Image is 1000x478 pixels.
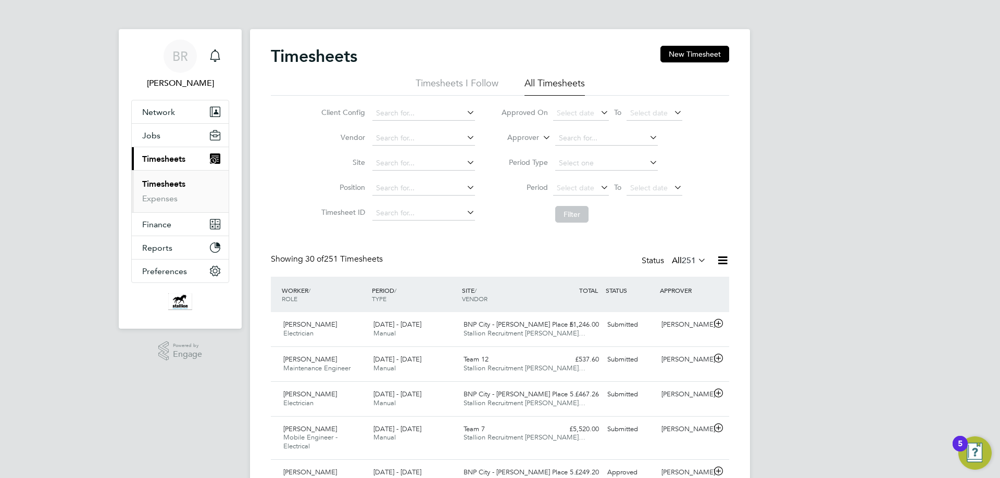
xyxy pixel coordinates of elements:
label: Period Type [501,158,548,167]
span: Select date [630,108,668,118]
span: Stallion Recruitment [PERSON_NAME]… [464,364,585,372]
span: / [474,286,477,294]
span: [PERSON_NAME] [283,355,337,364]
li: Timesheets I Follow [416,77,498,96]
span: Select date [630,183,668,192]
div: STATUS [603,281,657,300]
label: Site [318,158,365,167]
span: Maintenance Engineer [283,364,351,372]
div: SITE [459,281,549,308]
span: Mobile Engineer - Electrical [283,433,337,450]
button: Reports [132,236,229,259]
span: Preferences [142,266,187,276]
span: Manual [373,364,396,372]
span: [PERSON_NAME] [283,320,337,329]
span: Stallion Recruitment [PERSON_NAME]… [464,398,585,407]
span: ROLE [282,294,297,303]
span: [DATE] - [DATE] [373,320,421,329]
div: Submitted [603,351,657,368]
span: Reports [142,243,172,253]
span: Timesheets [142,154,185,164]
label: Client Config [318,108,365,117]
span: Engage [173,350,202,359]
span: Manual [373,433,396,442]
span: Ben Richards [131,77,229,89]
div: [PERSON_NAME] [657,316,711,333]
button: Open Resource Center, 5 new notifications [958,436,992,470]
span: To [611,180,624,194]
span: Team 12 [464,355,489,364]
label: All [672,255,706,266]
span: Stallion Recruitment [PERSON_NAME]… [464,329,585,338]
span: [PERSON_NAME] [283,424,337,433]
span: [DATE] - [DATE] [373,468,421,476]
button: Timesheets [132,147,229,170]
div: PERIOD [369,281,459,308]
span: Jobs [142,131,160,140]
span: Finance [142,219,171,229]
span: Team 7 [464,424,485,433]
div: [PERSON_NAME] [657,351,711,368]
a: Powered byEngage [158,341,203,361]
div: Submitted [603,386,657,403]
span: BNP City - [PERSON_NAME] Place 5… [464,320,580,329]
span: 251 Timesheets [305,254,383,264]
div: £467.26 [549,386,603,403]
input: Search for... [555,131,658,146]
div: Status [642,254,708,268]
input: Search for... [372,106,475,121]
span: [DATE] - [DATE] [373,424,421,433]
div: APPROVER [657,281,711,300]
span: [DATE] - [DATE] [373,390,421,398]
nav: Main navigation [119,29,242,329]
input: Search for... [372,181,475,196]
div: £1,246.00 [549,316,603,333]
label: Approver [492,133,539,143]
span: BR [172,49,188,63]
input: Search for... [372,206,475,221]
span: Manual [373,329,396,338]
li: All Timesheets [524,77,585,96]
label: Period [501,183,548,192]
span: BNP City - [PERSON_NAME] Place 5… [464,468,580,476]
input: Search for... [372,131,475,146]
input: Select one [555,156,658,171]
div: Submitted [603,421,657,438]
span: VENDOR [462,294,488,303]
label: Vendor [318,133,365,142]
div: £5,520.00 [549,421,603,438]
a: BR[PERSON_NAME] [131,40,229,89]
div: £537.60 [549,351,603,368]
img: stallionrecruitment-logo-retina.png [168,293,192,310]
span: 30 of [305,254,324,264]
span: TYPE [372,294,386,303]
span: / [308,286,310,294]
span: [DATE] - [DATE] [373,355,421,364]
label: Timesheet ID [318,208,365,217]
a: Expenses [142,193,178,203]
label: Approved On [501,108,548,117]
span: 251 [682,255,696,266]
button: Jobs [132,124,229,147]
div: Submitted [603,316,657,333]
span: BNP City - [PERSON_NAME] Place 5… [464,390,580,398]
span: Manual [373,398,396,407]
button: New Timesheet [660,46,729,62]
div: 5 [958,444,963,457]
span: / [394,286,396,294]
span: Electrician [283,398,314,407]
span: Electrician [283,329,314,338]
button: Network [132,100,229,123]
div: WORKER [279,281,369,308]
span: Network [142,107,175,117]
button: Filter [555,206,589,223]
div: Showing [271,254,385,265]
span: [PERSON_NAME] [283,468,337,476]
button: Finance [132,213,229,236]
label: Position [318,183,365,192]
h2: Timesheets [271,46,357,67]
button: Preferences [132,260,229,282]
span: TOTAL [579,286,598,294]
span: Select date [557,108,594,118]
span: To [611,106,624,119]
